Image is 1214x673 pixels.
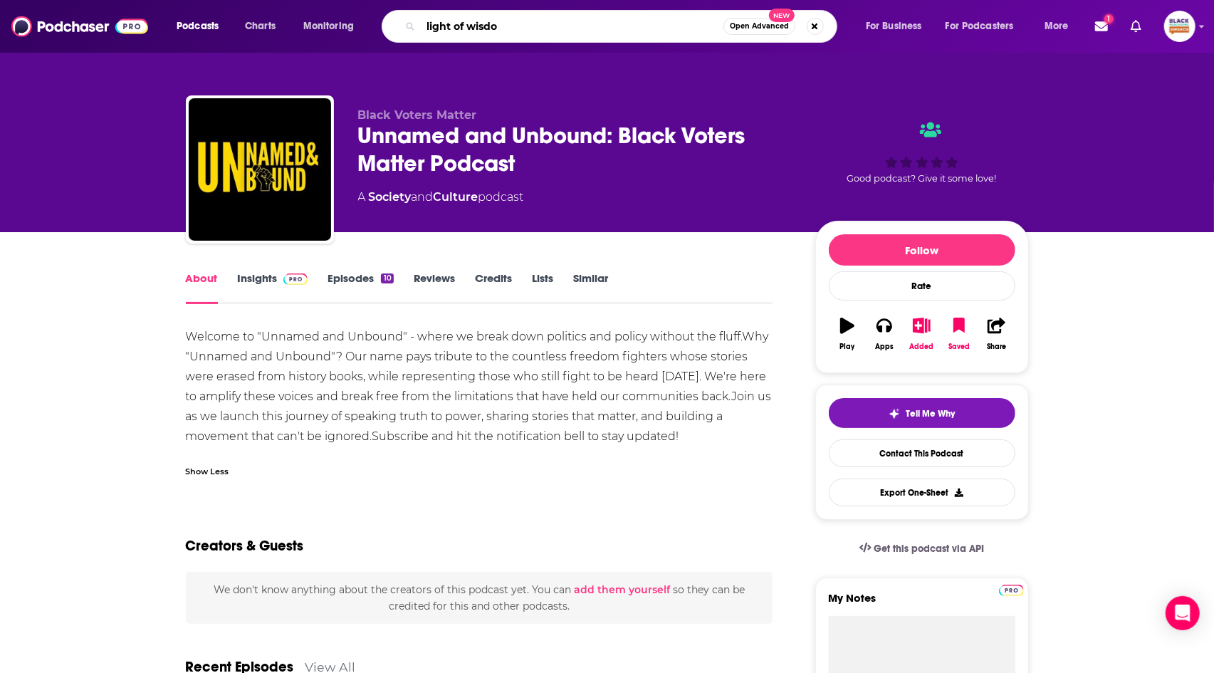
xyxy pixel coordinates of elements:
[414,271,455,304] a: Reviews
[189,98,331,241] img: Unnamed and Unbound: Black Voters Matter Podcast
[1164,11,1195,42] img: User Profile
[167,15,237,38] button: open menu
[186,537,304,555] h2: Creators & Guests
[999,585,1024,596] img: Podchaser Pro
[999,583,1024,596] a: Pro website
[848,531,996,566] a: Get this podcast via API
[1125,14,1147,38] a: Show notifications dropdown
[910,343,934,351] div: Added
[1035,15,1087,38] button: open menu
[978,308,1015,360] button: Share
[369,190,412,204] a: Society
[829,398,1015,428] button: tell me why sparkleTell Me Why
[946,16,1014,36] span: For Podcasters
[238,271,308,304] a: InsightsPodchaser Pro
[839,343,854,351] div: Play
[723,18,795,35] button: Open AdvancedNew
[829,591,1015,616] label: My Notes
[214,583,745,612] span: We don't know anything about the creators of this podcast yet . You can so they can be credited f...
[293,15,372,38] button: open menu
[941,308,978,360] button: Saved
[475,271,512,304] a: Credits
[829,234,1015,266] button: Follow
[532,271,553,304] a: Lists
[434,190,478,204] a: Culture
[987,343,1006,351] div: Share
[906,408,955,419] span: Tell Me Why
[769,9,795,22] span: New
[1089,14,1114,38] a: Show notifications dropdown
[936,15,1035,38] button: open menu
[829,439,1015,467] a: Contact This Podcast
[730,23,789,30] span: Open Advanced
[874,543,984,555] span: Get this podcast via API
[328,271,393,304] a: Episodes10
[574,584,670,595] button: add them yourself
[177,16,219,36] span: Podcasts
[395,10,851,43] div: Search podcasts, credits, & more...
[236,15,284,38] a: Charts
[573,271,608,304] a: Similar
[186,327,773,447] div: Welcome to "Unnamed and Unbound" - where we break down politics and policy without the fluff.Why ...
[829,271,1015,301] div: Rate
[903,308,940,360] button: Added
[829,479,1015,506] button: Export One-Sheet
[358,108,477,122] span: Black Voters Matter
[412,190,434,204] span: and
[358,189,524,206] div: A podcast
[1164,11,1195,42] button: Show profile menu
[1166,596,1200,630] div: Open Intercom Messenger
[889,408,900,419] img: tell me why sparkle
[948,343,970,351] div: Saved
[283,273,308,285] img: Podchaser Pro
[421,15,723,38] input: Search podcasts, credits, & more...
[11,13,148,40] img: Podchaser - Follow, Share and Rate Podcasts
[1045,16,1069,36] span: More
[866,308,903,360] button: Apps
[866,16,922,36] span: For Business
[815,108,1029,197] div: Good podcast? Give it some love!
[1104,14,1114,24] span: 1
[847,173,997,184] span: Good podcast? Give it some love!
[381,273,393,283] div: 10
[186,271,218,304] a: About
[1164,11,1195,42] span: Logged in as blackpodcastingawards
[875,343,894,351] div: Apps
[245,16,276,36] span: Charts
[856,15,940,38] button: open menu
[303,16,354,36] span: Monitoring
[829,308,866,360] button: Play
